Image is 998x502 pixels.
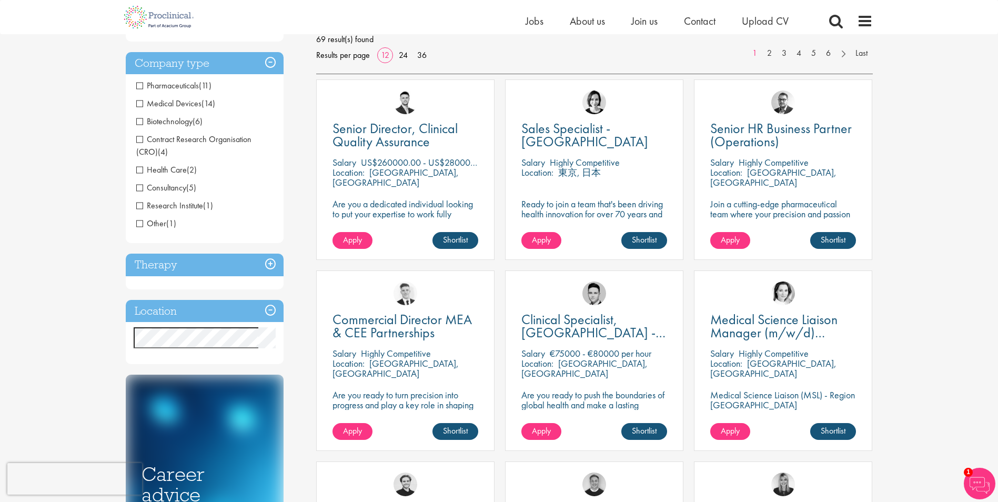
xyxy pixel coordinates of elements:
[332,423,372,440] a: Apply
[395,49,411,61] a: 24
[332,347,356,359] span: Salary
[193,116,203,127] span: (6)
[582,282,606,305] img: Connor Lynes
[521,310,666,355] span: Clinical Specialist, [GEOGRAPHIC_DATA] - Cardiac
[742,14,789,28] span: Upload CV
[771,473,795,496] img: Janelle Jones
[136,134,251,157] span: Contract Research Organisation (CRO)
[771,282,795,305] img: Greta Prestel
[332,156,356,168] span: Salary
[710,166,742,178] span: Location:
[521,119,648,150] span: Sales Specialist - [GEOGRAPHIC_DATA]
[710,119,852,150] span: Senior HR Business Partner (Operations)
[126,52,284,75] h3: Company type
[136,182,186,193] span: Consultancy
[343,234,362,245] span: Apply
[850,47,873,59] a: Last
[332,232,372,249] a: Apply
[521,390,667,440] p: Are you ready to push the boundaries of global health and make a lasting impact? This role at a h...
[432,423,478,440] a: Shortlist
[964,468,995,499] img: Chatbot
[158,146,168,157] span: (4)
[739,156,809,168] p: Highly Competitive
[710,390,856,410] p: Medical Science Liaison (MSL) - Region [GEOGRAPHIC_DATA]
[777,47,792,59] a: 3
[521,313,667,339] a: Clinical Specialist, [GEOGRAPHIC_DATA] - Cardiac
[316,32,873,47] span: 69 result(s) found
[710,357,836,379] p: [GEOGRAPHIC_DATA], [GEOGRAPHIC_DATA]
[710,310,838,355] span: Medical Science Liaison Manager (m/w/d) Nephrologie
[762,47,777,59] a: 2
[771,91,795,114] img: Niklas Kaminski
[136,182,196,193] span: Consultancy
[136,200,213,211] span: Research Institute
[570,14,605,28] a: About us
[136,218,176,229] span: Other
[582,91,606,114] img: Nic Choa
[710,122,856,148] a: Senior HR Business Partner (Operations)
[136,218,166,229] span: Other
[721,234,740,245] span: Apply
[136,80,199,91] span: Pharmaceuticals
[526,14,543,28] a: Jobs
[631,14,658,28] a: Join us
[332,390,478,420] p: Are you ready to turn precision into progress and play a key role in shaping the future of pharma...
[332,357,459,379] p: [GEOGRAPHIC_DATA], [GEOGRAPHIC_DATA]
[710,313,856,339] a: Medical Science Liaison Manager (m/w/d) Nephrologie
[136,164,197,175] span: Health Care
[521,232,561,249] a: Apply
[710,156,734,168] span: Salary
[521,357,648,379] p: [GEOGRAPHIC_DATA], [GEOGRAPHIC_DATA]
[126,254,284,276] h3: Therapy
[710,423,750,440] a: Apply
[394,91,417,114] img: Joshua Godden
[582,473,606,496] img: Bo Forsen
[721,425,740,436] span: Apply
[791,47,807,59] a: 4
[810,232,856,249] a: Shortlist
[201,98,215,109] span: (14)
[558,166,601,178] p: 東京, 日本
[964,468,973,477] span: 1
[136,98,215,109] span: Medical Devices
[187,164,197,175] span: (2)
[166,218,176,229] span: (1)
[332,313,478,339] a: Commercial Director MEA & CEE Partnerships
[343,425,362,436] span: Apply
[136,116,193,127] span: Biotechnology
[332,357,365,369] span: Location:
[332,166,459,188] p: [GEOGRAPHIC_DATA], [GEOGRAPHIC_DATA]
[332,199,478,249] p: Are you a dedicated individual looking to put your expertise to work fully flexibly in a remote p...
[521,199,667,239] p: Ready to join a team that's been driving health innovation for over 70 years and build a career y...
[710,232,750,249] a: Apply
[739,347,809,359] p: Highly Competitive
[361,347,431,359] p: Highly Competitive
[521,166,553,178] span: Location:
[332,119,458,150] span: Senior Director, Clinical Quality Assurance
[394,282,417,305] img: Nicolas Daniel
[621,232,667,249] a: Shortlist
[7,463,142,495] iframe: reCAPTCHA
[521,347,545,359] span: Salary
[199,80,211,91] span: (11)
[394,473,417,496] img: Nico Kohlwes
[203,200,213,211] span: (1)
[684,14,715,28] a: Contact
[810,423,856,440] a: Shortlist
[126,300,284,323] h3: Location
[136,164,187,175] span: Health Care
[332,122,478,148] a: Senior Director, Clinical Quality Assurance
